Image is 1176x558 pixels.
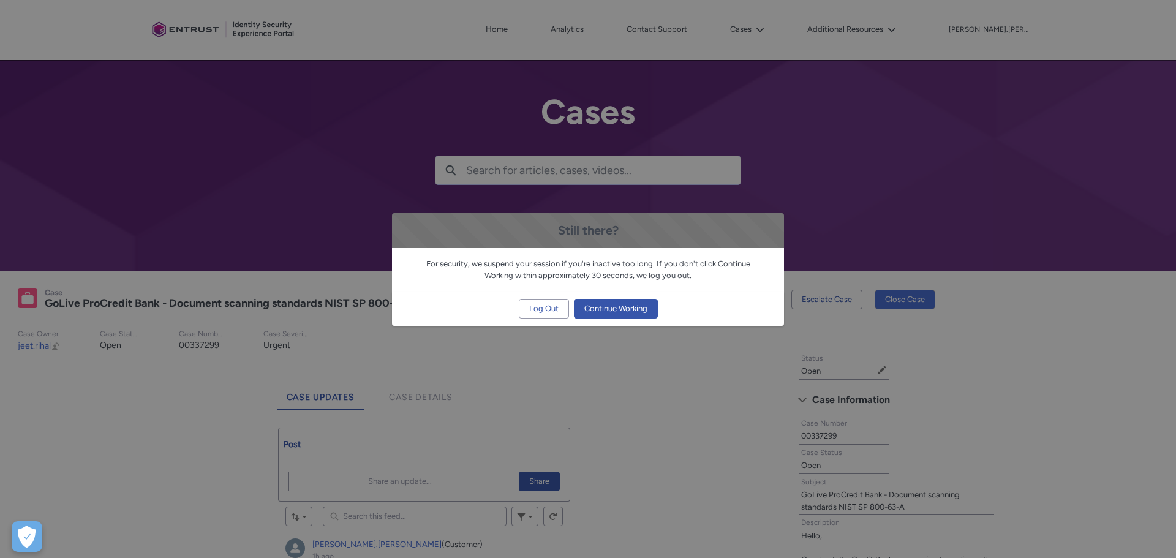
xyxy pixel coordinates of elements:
[529,300,559,318] span: Log Out
[519,299,569,319] button: Log Out
[12,521,42,552] button: Open Preferences
[558,223,619,238] span: Still there?
[426,259,750,281] span: For security, we suspend your session if you're inactive too long. If you don't click Continue Wo...
[584,300,647,318] span: Continue Working
[574,299,658,319] button: Continue Working
[12,521,42,552] div: Cookie Preferences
